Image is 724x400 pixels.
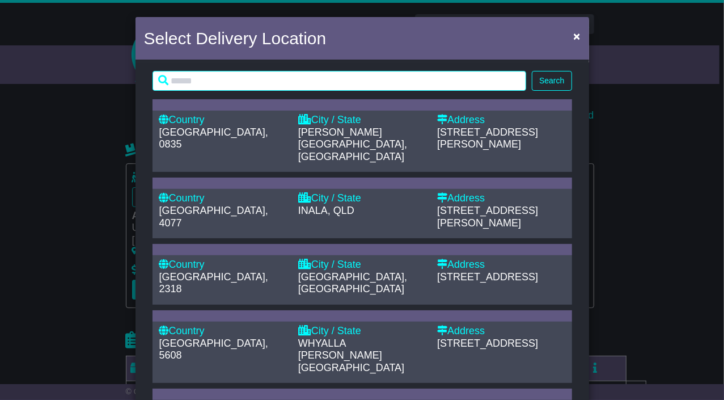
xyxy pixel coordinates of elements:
[159,325,287,338] div: Country
[298,338,404,373] span: WHYALLA [PERSON_NAME][GEOGRAPHIC_DATA]
[298,114,426,127] div: City / State
[298,325,426,338] div: City / State
[437,259,565,271] div: Address
[159,205,268,229] span: [GEOGRAPHIC_DATA], 4077
[298,192,426,205] div: City / State
[437,338,538,349] span: [STREET_ADDRESS]
[159,127,268,150] span: [GEOGRAPHIC_DATA], 0835
[298,271,407,295] span: [GEOGRAPHIC_DATA], [GEOGRAPHIC_DATA]
[159,114,287,127] div: Country
[159,259,287,271] div: Country
[437,271,538,283] span: [STREET_ADDRESS]
[568,24,586,48] button: Close
[159,271,268,295] span: [GEOGRAPHIC_DATA], 2318
[298,205,354,216] span: INALA, QLD
[532,71,571,91] button: Search
[437,127,538,150] span: [STREET_ADDRESS][PERSON_NAME]
[573,30,580,43] span: ×
[437,205,538,229] span: [STREET_ADDRESS][PERSON_NAME]
[437,325,565,338] div: Address
[298,259,426,271] div: City / State
[437,114,565,127] div: Address
[159,192,287,205] div: Country
[437,192,565,205] div: Address
[159,338,268,361] span: [GEOGRAPHIC_DATA], 5608
[144,26,327,51] h4: Select Delivery Location
[298,127,407,162] span: [PERSON_NAME][GEOGRAPHIC_DATA], [GEOGRAPHIC_DATA]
